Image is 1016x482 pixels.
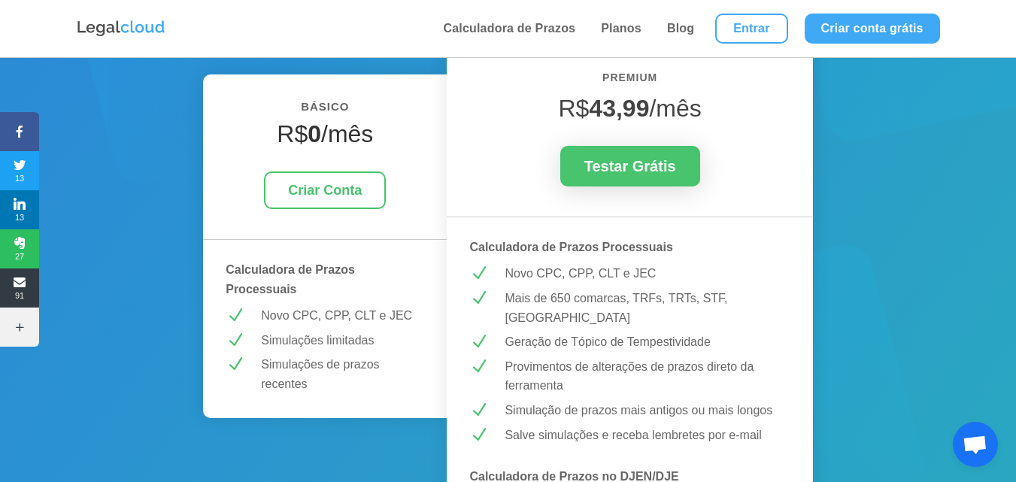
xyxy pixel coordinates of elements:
[469,426,488,444] span: N
[589,95,649,122] strong: 43,99
[226,355,244,374] span: N
[261,306,424,326] p: Novo CPC, CPP, CLT e JEC
[560,146,700,186] a: Testar Grátis
[715,14,787,44] a: Entrar
[308,120,321,147] strong: 0
[953,422,998,467] a: Bate-papo aberto
[505,264,790,283] p: Novo CPC, CPP, CLT e JEC
[226,97,424,124] h6: BÁSICO
[469,241,672,253] strong: Calculadora de Prazos Processuais
[505,289,790,327] p: Mais de 650 comarcas, TRFs, TRTs, STF, [GEOGRAPHIC_DATA]
[469,69,790,95] h6: PREMIUM
[505,332,790,352] p: Geração de Tópico de Tempestividade
[261,355,424,393] p: Simulações de prazos recentes
[469,401,488,420] span: N
[469,264,488,283] span: N
[226,331,244,350] span: N
[261,331,424,350] p: Simulações limitadas
[505,401,790,420] p: Simulação de prazos mais antigos ou mais longos
[469,332,488,351] span: N
[76,19,166,38] img: Logo da Legalcloud
[226,120,424,156] h4: R$ /mês
[226,306,244,325] span: N
[264,171,386,210] a: Criar Conta
[469,289,488,308] span: N
[469,357,488,376] span: N
[505,426,790,445] p: Salve simulações e receba lembretes por e-mail
[226,263,355,296] strong: Calculadora de Prazos Processuais
[505,357,790,396] p: Provimentos de alterações de prazos direto da ferramenta
[805,14,940,44] a: Criar conta grátis
[558,95,701,122] span: R$ /mês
